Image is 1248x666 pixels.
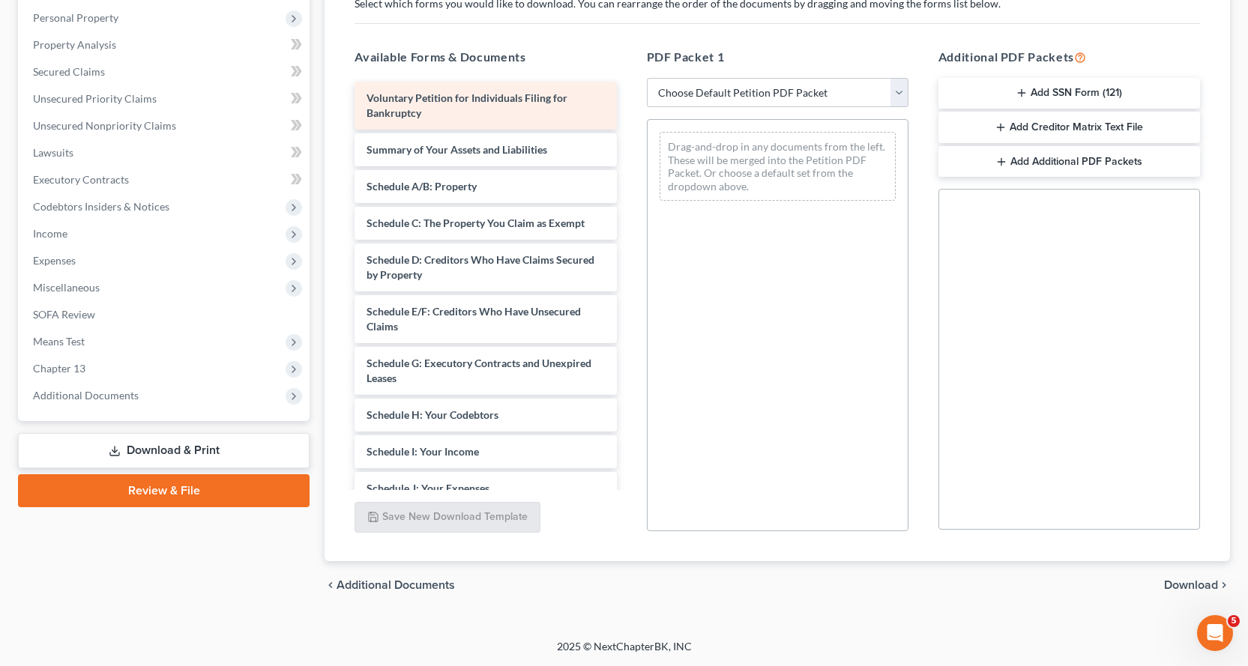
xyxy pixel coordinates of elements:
[21,139,310,166] a: Lawsuits
[33,308,95,321] span: SOFA Review
[33,389,139,402] span: Additional Documents
[1197,615,1233,651] iframe: Intercom live chat
[33,362,85,375] span: Chapter 13
[1228,615,1240,627] span: 5
[21,166,310,193] a: Executory Contracts
[355,502,540,533] button: Save New Download Template
[367,180,477,193] span: Schedule A/B: Property
[33,11,118,24] span: Personal Property
[197,639,1052,666] div: 2025 © NextChapterBK, INC
[33,119,176,132] span: Unsecured Nonpriority Claims
[1164,579,1218,591] span: Download
[367,305,581,333] span: Schedule E/F: Creditors Who Have Unsecured Claims
[938,146,1200,178] button: Add Additional PDF Packets
[367,445,479,458] span: Schedule I: Your Income
[355,48,616,66] h5: Available Forms & Documents
[367,357,591,384] span: Schedule G: Executory Contracts and Unexpired Leases
[1164,579,1230,591] button: Download chevron_right
[367,482,489,494] span: Schedule J: Your Expenses
[33,335,85,348] span: Means Test
[337,579,455,591] span: Additional Documents
[18,433,310,468] a: Download & Print
[660,132,896,201] div: Drag-and-drop in any documents from the left. These will be merged into the Petition PDF Packet. ...
[33,146,73,159] span: Lawsuits
[647,48,908,66] h5: PDF Packet 1
[1218,579,1230,591] i: chevron_right
[21,112,310,139] a: Unsecured Nonpriority Claims
[21,301,310,328] a: SOFA Review
[938,112,1200,143] button: Add Creditor Matrix Text File
[938,78,1200,109] button: Add SSN Form (121)
[33,173,129,186] span: Executory Contracts
[325,579,455,591] a: chevron_left Additional Documents
[325,579,337,591] i: chevron_left
[367,217,585,229] span: Schedule C: The Property You Claim as Exempt
[21,58,310,85] a: Secured Claims
[938,48,1200,66] h5: Additional PDF Packets
[33,254,76,267] span: Expenses
[33,38,116,51] span: Property Analysis
[21,85,310,112] a: Unsecured Priority Claims
[18,474,310,507] a: Review & File
[33,281,100,294] span: Miscellaneous
[33,65,105,78] span: Secured Claims
[367,253,594,281] span: Schedule D: Creditors Who Have Claims Secured by Property
[33,200,169,213] span: Codebtors Insiders & Notices
[33,227,67,240] span: Income
[367,143,547,156] span: Summary of Your Assets and Liabilities
[367,91,567,119] span: Voluntary Petition for Individuals Filing for Bankruptcy
[21,31,310,58] a: Property Analysis
[367,408,498,421] span: Schedule H: Your Codebtors
[33,92,157,105] span: Unsecured Priority Claims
